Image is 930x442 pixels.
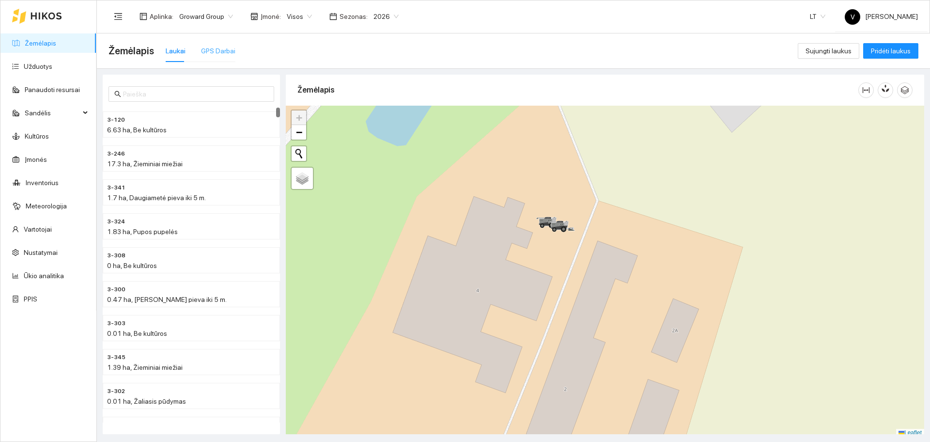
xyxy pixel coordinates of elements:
[292,168,313,189] a: Layers
[25,86,80,94] a: Panaudoti resursai
[859,86,873,94] span: column-width
[139,13,147,20] span: layout
[297,76,858,104] div: Žemėlapis
[25,39,56,47] a: Žemėlapis
[340,11,368,22] span: Sezonas :
[806,46,852,56] span: Sujungti laukus
[107,126,167,134] span: 6.63 ha, Be kultūros
[108,7,128,26] button: menu-fold
[261,11,281,22] span: Įmonė :
[292,110,306,125] a: Zoom in
[845,13,918,20] span: [PERSON_NAME]
[107,115,125,125] span: 3-120
[24,295,37,303] a: PPIS
[108,43,154,59] span: Žemėlapis
[123,89,268,99] input: Paieška
[166,46,186,56] div: Laukai
[292,125,306,140] a: Zoom out
[373,9,399,24] span: 2026
[296,126,302,138] span: −
[329,13,337,20] span: calendar
[25,132,49,140] a: Kultūros
[26,179,59,187] a: Inventorius
[798,47,859,55] a: Sujungti laukus
[107,296,227,303] span: 0.47 ha, [PERSON_NAME] pieva iki 5 m.
[24,272,64,280] a: Ūkio analitika
[107,183,125,192] span: 3-341
[287,9,312,24] span: Visos
[150,11,173,22] span: Aplinka :
[292,146,306,161] button: Initiate a new search
[871,46,911,56] span: Pridėti laukus
[863,47,918,55] a: Pridėti laukus
[24,63,52,70] a: Užduotys
[107,160,183,168] span: 17.3 ha, Žieminiai miežiai
[107,194,206,202] span: 1.7 ha, Daugiametė pieva iki 5 m.
[107,251,125,260] span: 3-308
[26,202,67,210] a: Meteorologija
[250,13,258,20] span: shop
[114,12,123,21] span: menu-fold
[899,429,922,436] a: Leaflet
[107,228,178,236] span: 1.83 ha, Pupos pupelės
[810,9,825,24] span: LT
[858,82,874,98] button: column-width
[863,43,918,59] button: Pridėti laukus
[107,421,125,430] span: 3-088
[107,262,157,269] span: 0 ha, Be kultūros
[296,111,302,124] span: +
[24,225,52,233] a: Vartotojai
[851,9,855,25] span: V
[798,43,859,59] button: Sujungti laukus
[107,285,125,294] span: 3-300
[107,353,125,362] span: 3-345
[24,249,58,256] a: Nustatymai
[107,149,125,158] span: 3-246
[114,91,121,97] span: search
[107,397,186,405] span: 0.01 ha, Žaliasis pūdymas
[107,330,167,337] span: 0.01 ha, Be kultūros
[25,156,47,163] a: Įmonės
[107,319,125,328] span: 3-303
[201,46,235,56] div: GPS Darbai
[107,217,125,226] span: 3-324
[107,363,183,371] span: 1.39 ha, Žieminiai miežiai
[107,387,125,396] span: 3-302
[25,103,80,123] span: Sandėlis
[179,9,233,24] span: Groward Group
